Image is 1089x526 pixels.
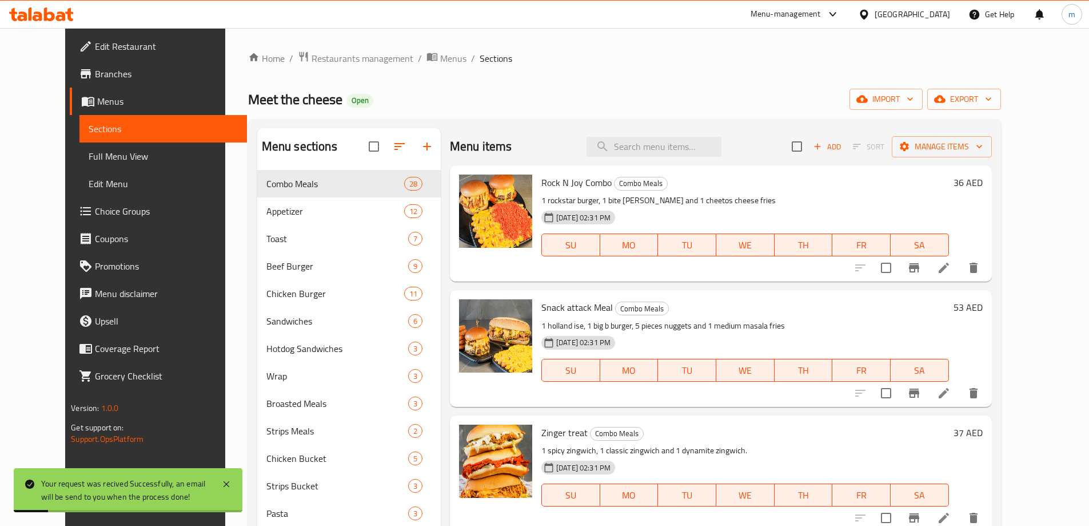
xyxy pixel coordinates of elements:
span: Add item [809,138,845,156]
span: Restaurants management [312,52,413,65]
button: delete [960,379,987,407]
span: TH [779,237,828,254]
span: Grocery Checklist [95,369,238,383]
span: Rock N Joy Combo [541,174,612,191]
h6: 37 AED [954,425,983,441]
div: Chicken Burger11 [257,280,441,307]
div: items [404,204,422,218]
div: items [408,397,422,410]
span: Sort sections [386,133,413,160]
span: Menus [97,94,238,108]
span: 7 [409,234,422,244]
a: Support.OpsPlatform [71,432,143,446]
a: Branches [70,60,247,88]
div: items [408,232,422,246]
h6: 36 AED [954,175,983,191]
span: Full Menu View [89,149,238,163]
button: TH [775,484,833,507]
span: Combo Meals [615,177,667,190]
li: / [418,52,422,65]
span: Appetizer [266,204,404,218]
span: 9 [409,261,422,272]
span: Wrap [266,369,408,383]
div: Combo Meals28 [257,170,441,197]
span: SA [895,237,944,254]
span: TU [663,362,712,379]
span: Menus [440,52,466,65]
div: Combo Meals [614,177,668,191]
span: Strips Meals [266,424,408,438]
span: MO [605,487,654,504]
span: export [936,92,992,106]
button: SA [891,359,949,382]
button: delete [960,254,987,282]
span: Sandwiches [266,314,408,328]
div: Pasta [266,507,408,520]
button: WE [716,484,775,507]
span: Open [347,96,373,105]
span: Select section first [845,138,892,156]
img: Zinger treat [459,425,532,498]
span: import [859,92,914,106]
div: items [408,342,422,355]
img: Rock N Joy Combo [459,175,532,248]
span: 3 [409,371,422,382]
span: 2 [409,426,422,437]
button: MO [600,234,659,256]
div: Beef Burger9 [257,252,441,280]
div: Strips Bucket3 [257,472,441,500]
a: Coverage Report [70,335,247,362]
p: 1 holland ise, 1 big b burger, 5 pieces nuggets and 1 medium masala fries [541,319,949,333]
a: Menus [426,51,466,66]
span: Select section [785,135,809,159]
span: 12 [405,206,422,217]
h2: Menu items [450,138,512,155]
span: Strips Bucket [266,479,408,493]
span: FR [837,237,886,254]
span: Coupons [95,232,238,246]
button: WE [716,359,775,382]
span: Edit Menu [89,177,238,191]
button: MO [600,484,659,507]
span: Edit Restaurant [95,39,238,53]
button: FR [832,359,891,382]
div: Toast7 [257,225,441,252]
button: TU [658,484,716,507]
div: items [408,259,422,273]
span: Promotions [95,259,238,273]
a: Choice Groups [70,197,247,225]
span: [DATE] 02:31 PM [552,462,615,473]
span: SU [547,362,596,379]
button: SA [891,234,949,256]
button: TH [775,234,833,256]
span: 28 [405,179,422,189]
button: SA [891,484,949,507]
a: Home [248,52,285,65]
span: Meet the cheese [248,86,342,112]
button: Branch-specific-item [900,379,928,407]
button: FR [832,484,891,507]
span: 3 [409,481,422,492]
img: Snack attack Meal [459,299,532,373]
span: Combo Meals [591,427,643,440]
span: FR [837,362,886,379]
div: Appetizer12 [257,197,441,225]
button: TU [658,359,716,382]
div: Hotdog Sandwiches [266,342,408,355]
span: TH [779,362,828,379]
span: SA [895,362,944,379]
a: Edit menu item [937,386,951,400]
span: 5 [409,453,422,464]
button: WE [716,234,775,256]
span: TH [779,487,828,504]
div: Wrap3 [257,362,441,390]
span: Combo Meals [266,177,404,191]
div: Strips Meals2 [257,417,441,445]
span: Chicken Bucket [266,452,408,465]
span: Branches [95,67,238,81]
a: Grocery Checklist [70,362,247,390]
div: items [408,507,422,520]
span: Get support on: [71,420,123,435]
